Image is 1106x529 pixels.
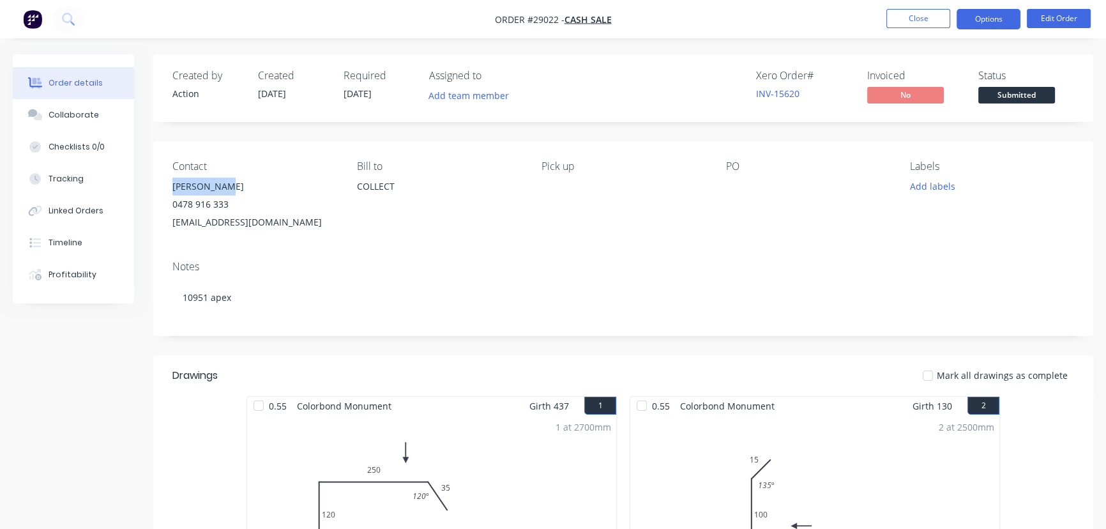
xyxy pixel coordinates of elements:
[913,397,952,415] span: Girth 130
[258,70,328,82] div: Created
[978,87,1055,103] span: Submitted
[13,195,134,227] button: Linked Orders
[542,160,706,172] div: Pick up
[49,109,99,121] div: Collaborate
[13,163,134,195] button: Tracking
[49,173,84,185] div: Tracking
[258,88,286,100] span: [DATE]
[756,70,852,82] div: Xero Order #
[867,87,944,103] span: No
[910,160,1074,172] div: Labels
[172,368,218,383] div: Drawings
[867,70,963,82] div: Invoiced
[23,10,42,29] img: Factory
[357,178,521,195] div: COLLECT
[13,259,134,291] button: Profitability
[1027,9,1091,28] button: Edit Order
[172,261,1074,273] div: Notes
[172,178,337,195] div: [PERSON_NAME]
[264,397,292,415] span: 0.55
[172,160,337,172] div: Contact
[357,160,521,172] div: Bill to
[172,87,243,100] div: Action
[903,178,962,195] button: Add labels
[675,397,780,415] span: Colorbond Monument
[422,87,516,104] button: Add team member
[172,213,337,231] div: [EMAIL_ADDRESS][DOMAIN_NAME]
[344,88,372,100] span: [DATE]
[292,397,397,415] span: Colorbond Monument
[13,227,134,259] button: Timeline
[49,141,105,153] div: Checklists 0/0
[556,420,611,434] div: 1 at 2700mm
[939,420,994,434] div: 2 at 2500mm
[172,178,337,231] div: [PERSON_NAME]0478 916 333[EMAIL_ADDRESS][DOMAIN_NAME]
[647,397,675,415] span: 0.55
[725,160,890,172] div: PO
[172,195,337,213] div: 0478 916 333
[978,70,1074,82] div: Status
[967,397,999,415] button: 2
[344,70,414,82] div: Required
[429,70,557,82] div: Assigned to
[957,9,1020,29] button: Options
[172,278,1074,317] div: 10951 apex
[49,269,96,280] div: Profitability
[937,369,1068,382] span: Mark all drawings as complete
[13,67,134,99] button: Order details
[564,13,612,26] a: CASH SALE
[429,87,516,104] button: Add team member
[495,13,564,26] span: Order #29022 -
[49,237,82,249] div: Timeline
[49,77,103,89] div: Order details
[357,178,521,218] div: COLLECT
[886,9,950,28] button: Close
[756,88,799,100] a: INV-15620
[584,397,616,415] button: 1
[13,99,134,131] button: Collaborate
[49,205,103,217] div: Linked Orders
[529,397,569,415] span: Girth 437
[978,87,1055,106] button: Submitted
[13,131,134,163] button: Checklists 0/0
[172,70,243,82] div: Created by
